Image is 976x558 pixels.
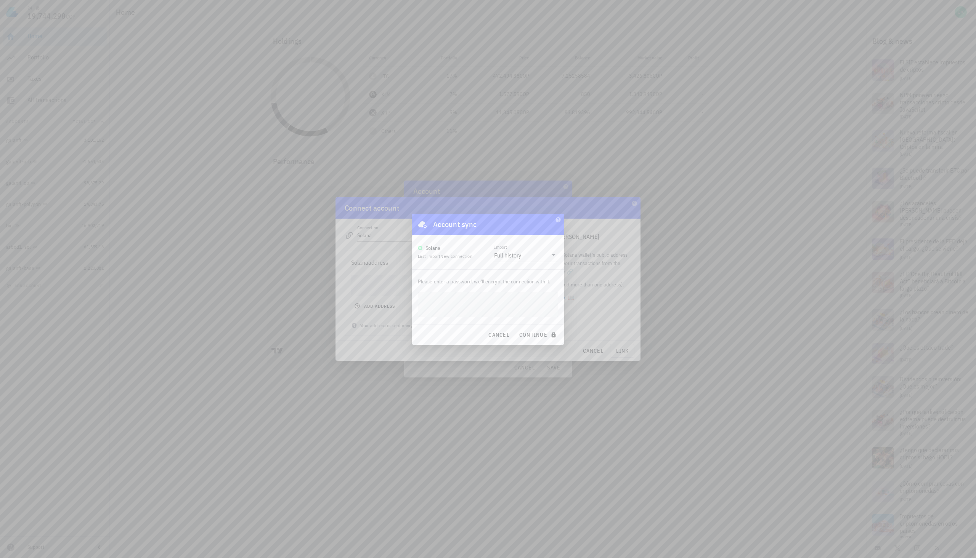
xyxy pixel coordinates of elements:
[433,218,477,230] div: Account sync
[425,244,441,252] div: Solana
[494,244,507,250] label: Import
[519,331,558,338] span: continue
[440,253,472,259] span: New connection
[494,249,558,262] div: ImportFull history
[418,277,558,286] p: Please enter a password, we'll encrypt the connection with it.
[418,246,422,250] img: sol.svg
[488,331,510,338] span: cancel
[485,328,513,342] button: cancel
[494,251,521,259] div: Full history
[516,328,561,342] button: continue
[418,253,472,259] span: Last import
